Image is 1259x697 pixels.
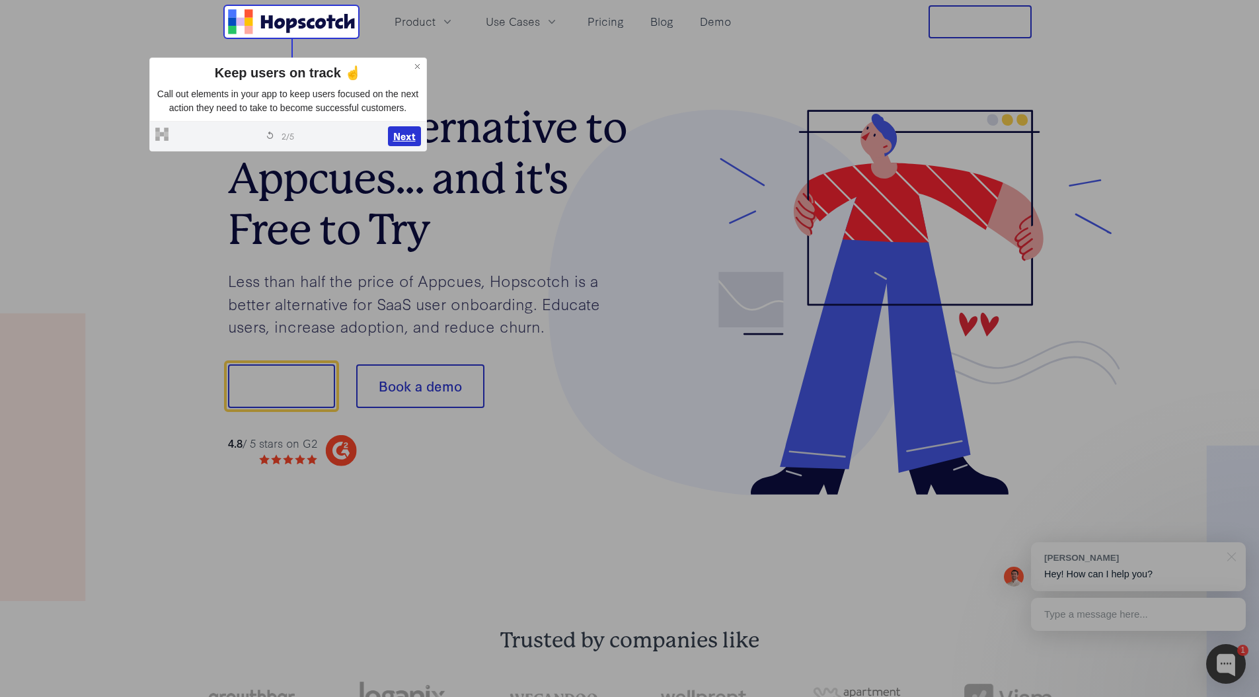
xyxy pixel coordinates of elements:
p: Hey! How can I help you? [1044,567,1233,581]
span: Product [395,13,436,30]
div: / 5 stars on G2 [228,435,317,452]
a: Blog [645,11,679,32]
span: Use Cases [486,13,540,30]
a: Demo [695,11,736,32]
div: [PERSON_NAME] [1044,552,1219,564]
strong: 4.8 [228,435,243,450]
img: Mark Spera [1004,567,1024,587]
p: Less than half the price of Appcues, Hopscotch is a better alternative for SaaS user onboarding. ... [228,269,630,338]
button: Free Trial [929,5,1032,38]
h2: Trusted by companies like [143,628,1116,654]
span: 2 / 5 [282,130,294,142]
div: Type a message here... [1031,598,1246,631]
button: Book a demo [356,364,484,408]
button: Next [388,126,421,146]
p: Call out elements in your app to keep users focused on the next action they need to take to becom... [155,87,421,116]
a: Pricing [582,11,629,32]
button: Product [387,11,462,32]
a: Home [228,9,355,34]
div: Keep users on track ☝️ [155,63,421,82]
h1: The #1 Alternative to Appcues... and it's Free to Try [228,102,630,255]
button: Use Cases [478,11,566,32]
div: 1 [1237,645,1248,656]
button: Show me! [228,364,335,408]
